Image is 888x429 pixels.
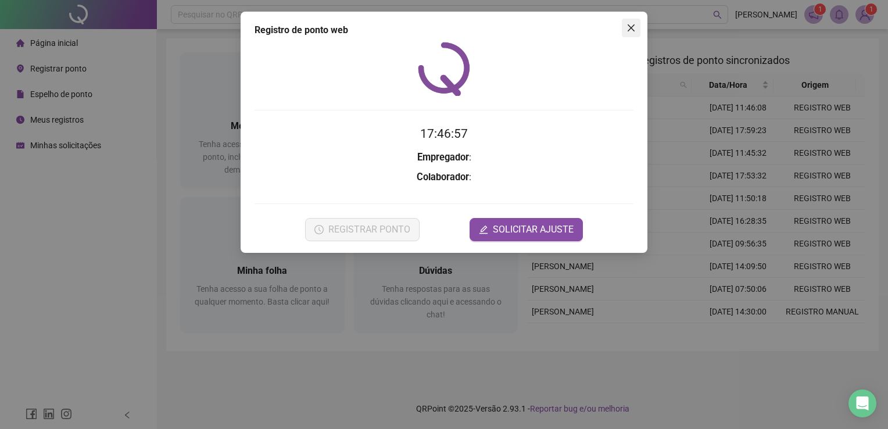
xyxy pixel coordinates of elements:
[255,23,633,37] div: Registro de ponto web
[479,225,488,234] span: edit
[418,42,470,96] img: QRPoint
[255,150,633,165] h3: :
[470,218,583,241] button: editSOLICITAR AJUSTE
[417,171,469,183] strong: Colaborador
[417,152,469,163] strong: Empregador
[305,218,420,241] button: REGISTRAR PONTO
[848,389,876,417] div: Open Intercom Messenger
[622,19,640,37] button: Close
[626,23,636,33] span: close
[493,223,574,237] span: SOLICITAR AJUSTE
[420,127,468,141] time: 17:46:57
[255,170,633,185] h3: :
